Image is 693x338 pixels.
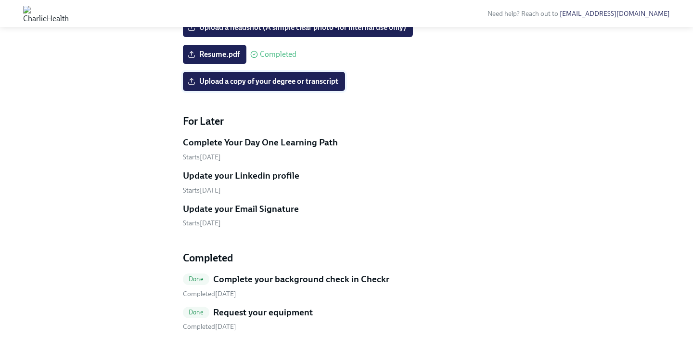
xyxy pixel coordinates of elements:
[183,169,510,195] a: Update your Linkedin profileStarts[DATE]
[183,290,236,298] span: Thursday, October 2nd 2025, 8:08 am
[183,136,510,162] a: Complete Your Day One Learning PathStarts[DATE]
[183,251,510,265] h4: Completed
[183,45,246,64] label: Resume.pdf
[183,153,221,161] span: Monday, October 20th 2025, 7:00 am
[183,275,209,283] span: Done
[183,114,510,129] h4: For Later
[560,10,670,18] a: [EMAIL_ADDRESS][DOMAIN_NAME]
[213,306,313,319] h5: Request your equipment
[183,309,209,316] span: Done
[183,18,413,37] label: Upload a headshot (A simple clear photo -for internal use only)
[183,203,299,215] h5: Update your Email Signature
[183,323,236,331] span: Thursday, October 2nd 2025, 8:08 am
[183,72,345,91] label: Upload a copy of your degree or transcript
[260,51,296,58] span: Completed
[213,273,389,286] h5: Complete your background check in Checkr
[183,273,510,299] a: DoneComplete your background check in Checkr Completed[DATE]
[190,50,240,59] span: Resume.pdf
[183,219,221,227] span: Monday, October 20th 2025, 7:00 am
[23,6,69,21] img: CharlieHealth
[183,306,510,332] a: DoneRequest your equipment Completed[DATE]
[183,203,510,228] a: Update your Email SignatureStarts[DATE]
[183,136,338,149] h5: Complete Your Day One Learning Path
[190,77,338,86] span: Upload a copy of your degree or transcript
[183,186,221,195] span: Monday, October 20th 2025, 7:00 am
[488,10,670,18] span: Need help? Reach out to
[183,169,299,182] h5: Update your Linkedin profile
[190,23,406,32] span: Upload a headshot (A simple clear photo -for internal use only)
